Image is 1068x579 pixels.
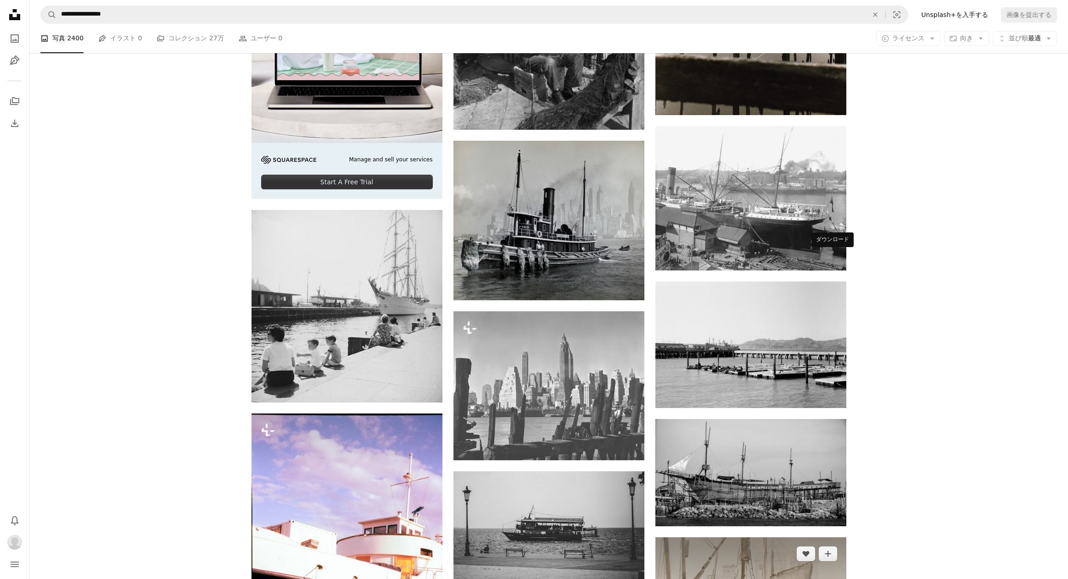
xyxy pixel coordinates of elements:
a: 水上のボートの白黒写真 [453,523,644,531]
a: ダウンロード履歴 [6,114,24,132]
span: 向き [960,34,973,42]
a: ホーム — Unsplash [6,6,24,26]
a: コレクション 27万 [157,24,224,53]
a: イラスト 0 [98,24,142,53]
a: 水中の大きなボートの白黒写真 [655,194,846,202]
a: 水上でボートに乗っている人々のグレースケール写真 [655,340,846,348]
a: 港には大きなヨットが停泊しています。 [252,548,442,556]
a: Unsplash+を入手する [916,7,994,22]
button: ビジュアル検索 [886,6,908,23]
a: 水域の上に座っている大きなボート [655,468,846,476]
div: ダウンロード [811,232,854,247]
span: ライセンス [892,34,924,42]
form: サイト内でビジュアルを探す [40,6,908,24]
a: 街のスカイラインの白黒写真 [453,381,644,390]
button: 全てクリア [865,6,885,23]
img: 街のスカイラインの白黒写真 [453,311,644,460]
img: 水域の隣に座っている人々のグループ [252,210,442,403]
span: 最適 [1009,34,1041,43]
img: 水上でボートに乗っている人々のグレースケール写真 [655,281,846,408]
button: ライセンス [876,31,940,46]
a: 1936年、ブルックリン近郊のウォーターフロント付近を航行するボート [453,216,644,225]
button: Unsplashで検索する [41,6,56,23]
span: Manage and sell your services [349,156,432,164]
span: 並び順 [1009,34,1028,42]
img: file-1705255347840-230a6ab5bca9image [261,156,316,164]
span: 0 [138,33,142,44]
button: 並び順最適 [993,31,1057,46]
button: いいね！ [797,546,815,561]
a: 写真 [6,29,24,48]
span: 0 [278,33,282,44]
div: Start A Free Trial [261,175,433,189]
button: 向き [944,31,989,46]
img: 1936年、ブルックリン近郊のウォーターフロント付近を航行するボート [453,141,644,300]
button: プロフィール [6,533,24,551]
button: 画像を提出する [1001,7,1057,22]
a: ユーザー 0 [239,24,282,53]
img: 水中の大きなボートの白黒写真 [655,126,846,270]
img: 水域の上に座っている大きなボート [655,419,846,526]
a: イラスト [6,51,24,70]
button: コレクションに追加する [819,546,837,561]
img: ユーザー大輔 関のアバター [7,535,22,550]
button: メニュー [6,555,24,573]
button: 通知 [6,511,24,529]
span: 27万 [209,33,224,44]
a: 水域の隣に座っている人々のグループ [252,302,442,310]
a: コレクション [6,92,24,110]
